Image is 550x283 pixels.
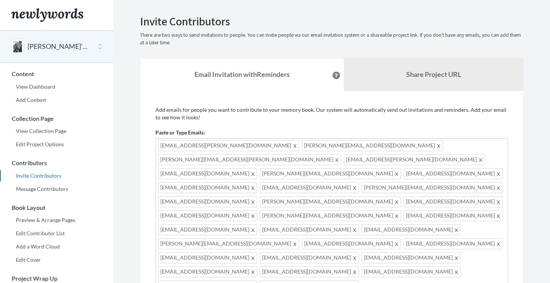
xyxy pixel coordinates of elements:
span: [EMAIL_ADDRESS][DOMAIN_NAME] [362,252,461,263]
iframe: Opens a widget where you can chat to one of our agents [491,260,542,279]
strong: Email Invitation with Reminders [194,70,290,78]
span: [EMAIL_ADDRESS][DOMAIN_NAME] [260,224,359,235]
p: Add emails for people you want to contribute to your memory book. Our system will automatically s... [155,106,508,121]
h3: Collection Page [0,115,113,122]
img: Newlywords logo [11,8,83,22]
h3: Contributors [0,159,113,166]
span: [EMAIL_ADDRESS][DOMAIN_NAME] [158,210,257,221]
span: [EMAIL_ADDRESS][DOMAIN_NAME] [362,224,461,235]
h2: Invite Contributors [140,15,524,28]
span: [PERSON_NAME][EMAIL_ADDRESS][DOMAIN_NAME] [260,210,401,221]
span: [EMAIL_ADDRESS][PERSON_NAME][DOMAIN_NAME] [344,154,485,165]
span: [EMAIL_ADDRESS][DOMAIN_NAME] [158,252,257,263]
span: [PERSON_NAME][EMAIL_ADDRESS][DOMAIN_NAME] [158,238,299,249]
span: [PERSON_NAME][EMAIL_ADDRESS][DOMAIN_NAME] [260,196,401,207]
b: Share Project URL [406,70,461,78]
span: [PERSON_NAME][EMAIL_ADDRESS][DOMAIN_NAME] [302,140,443,151]
span: [EMAIL_ADDRESS][DOMAIN_NAME] [404,210,503,221]
span: [PERSON_NAME][EMAIL_ADDRESS][PERSON_NAME][DOMAIN_NAME] [158,154,341,165]
span: [EMAIL_ADDRESS][DOMAIN_NAME] [362,266,461,277]
h3: Book Layout [0,204,113,211]
span: [EMAIL_ADDRESS][DOMAIN_NAME] [404,196,503,207]
span: [EMAIL_ADDRESS][DOMAIN_NAME] [404,238,503,249]
span: [EMAIL_ADDRESS][DOMAIN_NAME] [260,182,359,193]
span: [EMAIL_ADDRESS][DOMAIN_NAME] [158,168,257,179]
h3: Project Wrap Up [0,275,113,282]
p: There are two ways to send invitations to people. You can invite people via our email invitation ... [140,31,524,47]
span: [EMAIL_ADDRESS][PERSON_NAME][DOMAIN_NAME] [158,140,299,151]
span: [EMAIL_ADDRESS][DOMAIN_NAME] [260,252,359,263]
span: [PERSON_NAME][EMAIL_ADDRESS][DOMAIN_NAME] [362,182,503,193]
span: [EMAIL_ADDRESS][DOMAIN_NAME] [302,238,401,249]
span: [EMAIL_ADDRESS][DOMAIN_NAME] [404,168,503,179]
span: [EMAIL_ADDRESS][DOMAIN_NAME] [158,182,257,193]
span: [PERSON_NAME][EMAIL_ADDRESS][DOMAIN_NAME] [260,168,401,179]
label: Paste or Type Emails: [155,129,205,136]
span: [EMAIL_ADDRESS][DOMAIN_NAME] [158,196,257,207]
span: [EMAIL_ADDRESS][DOMAIN_NAME] [158,224,257,235]
h3: Content [0,70,113,77]
span: [EMAIL_ADDRESS][DOMAIN_NAME] [158,266,257,277]
button: [PERSON_NAME]'s 60th Birthday Book [28,42,89,52]
span: [EMAIL_ADDRESS][DOMAIN_NAME] [260,266,359,277]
